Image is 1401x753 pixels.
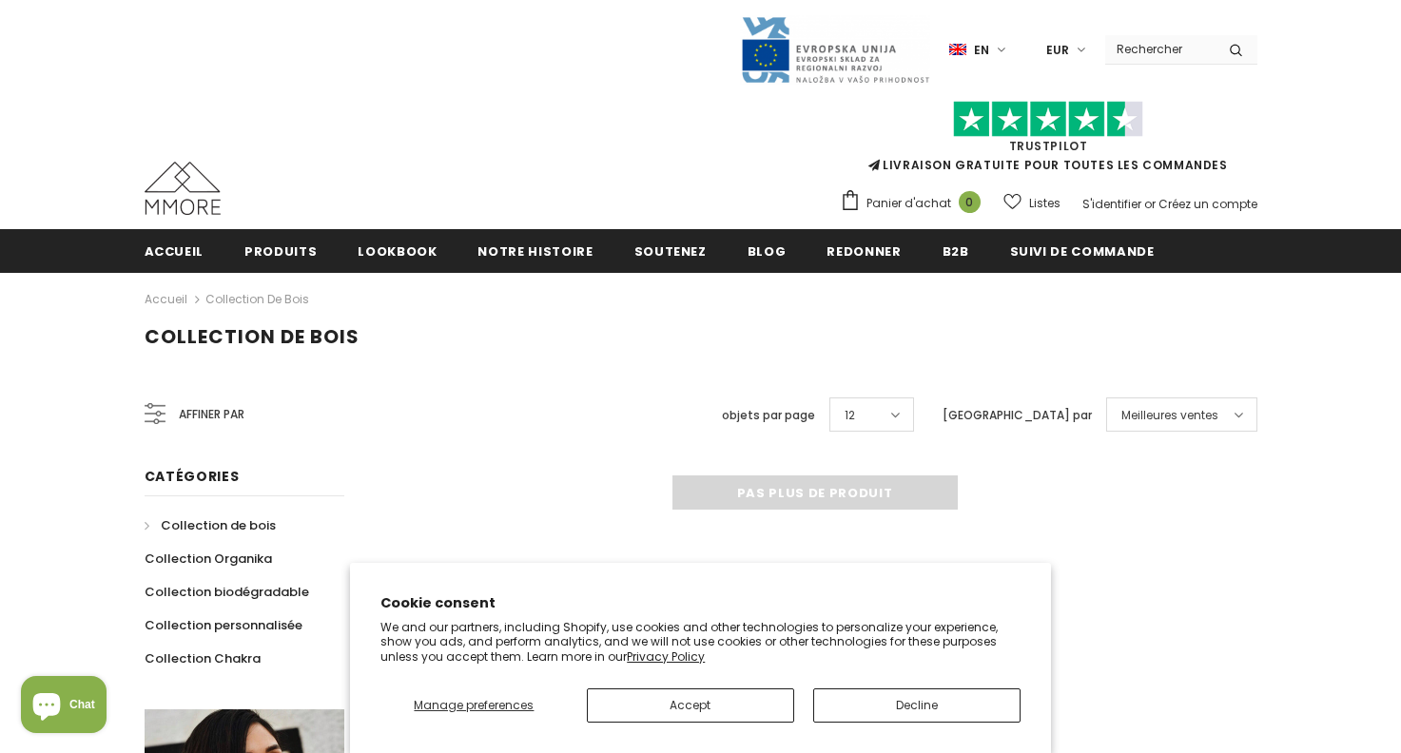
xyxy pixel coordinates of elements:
span: B2B [943,242,969,261]
a: Produits [244,229,317,272]
img: Faites confiance aux étoiles pilotes [953,101,1143,138]
span: Redonner [827,242,901,261]
a: B2B [943,229,969,272]
a: Notre histoire [477,229,593,272]
a: Listes [1003,186,1060,220]
button: Manage preferences [380,688,567,723]
span: Lookbook [358,242,437,261]
span: or [1144,196,1156,212]
span: Listes [1029,194,1060,213]
a: soutenez [634,229,707,272]
a: Redonner [827,229,901,272]
span: Suivi de commande [1010,242,1155,261]
span: Produits [244,242,317,261]
img: i-lang-1.png [949,42,966,58]
span: EUR [1046,41,1069,60]
img: Cas MMORE [145,162,221,215]
a: Accueil [145,229,204,272]
span: en [974,41,989,60]
span: Collection personnalisée [145,616,302,634]
a: Créez un compte [1158,196,1257,212]
a: Collection biodégradable [145,575,309,608]
span: Collection biodégradable [145,583,309,601]
a: Accueil [145,288,187,311]
label: [GEOGRAPHIC_DATA] par [943,406,1092,425]
span: Collection de bois [145,323,360,350]
img: Javni Razpis [740,15,930,85]
a: S'identifier [1082,196,1141,212]
input: Search Site [1105,35,1215,63]
span: LIVRAISON GRATUITE POUR TOUTES LES COMMANDES [840,109,1257,173]
a: TrustPilot [1009,138,1088,154]
span: Affiner par [179,404,244,425]
span: Collection Organika [145,550,272,568]
span: Collection Chakra [145,649,261,667]
a: Panier d'achat 0 [840,189,990,218]
button: Decline [813,688,1021,723]
span: Notre histoire [477,242,593,261]
a: Collection de bois [145,509,276,542]
a: Collection de bois [205,291,309,307]
inbox-online-store-chat: Shopify online store chat [15,676,112,738]
a: Collection personnalisée [145,608,302,642]
span: Meilleures ventes [1121,406,1218,425]
span: Blog [748,242,787,261]
a: Collection Organika [145,542,272,575]
button: Accept [587,688,794,723]
span: Catégories [145,467,240,486]
span: Panier d'achat [866,194,951,213]
p: We and our partners, including Shopify, use cookies and other technologies to personalize your ex... [380,620,1021,665]
a: Collection Chakra [145,642,261,675]
label: objets par page [722,406,815,425]
h2: Cookie consent [380,593,1021,613]
span: 0 [959,191,981,213]
a: Lookbook [358,229,437,272]
span: Collection de bois [161,516,276,534]
a: Blog [748,229,787,272]
span: 12 [845,406,855,425]
a: Javni Razpis [740,41,930,57]
a: Suivi de commande [1010,229,1155,272]
span: Manage preferences [414,697,534,713]
span: soutenez [634,242,707,261]
a: Privacy Policy [627,648,705,665]
span: Accueil [145,242,204,261]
